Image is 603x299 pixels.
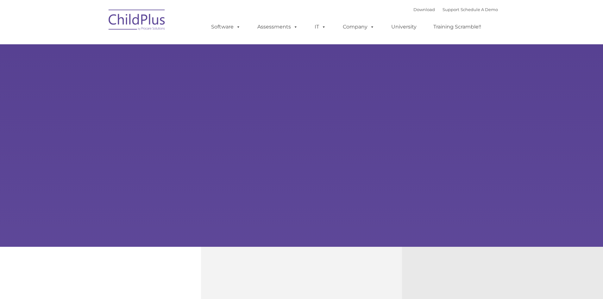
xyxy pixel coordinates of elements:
[461,7,498,12] a: Schedule A Demo
[336,21,381,33] a: Company
[427,21,487,33] a: Training Scramble!!
[308,21,332,33] a: IT
[205,21,247,33] a: Software
[105,5,169,37] img: ChildPlus by Procare Solutions
[413,7,435,12] a: Download
[443,7,459,12] a: Support
[251,21,304,33] a: Assessments
[385,21,423,33] a: University
[413,7,498,12] font: |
